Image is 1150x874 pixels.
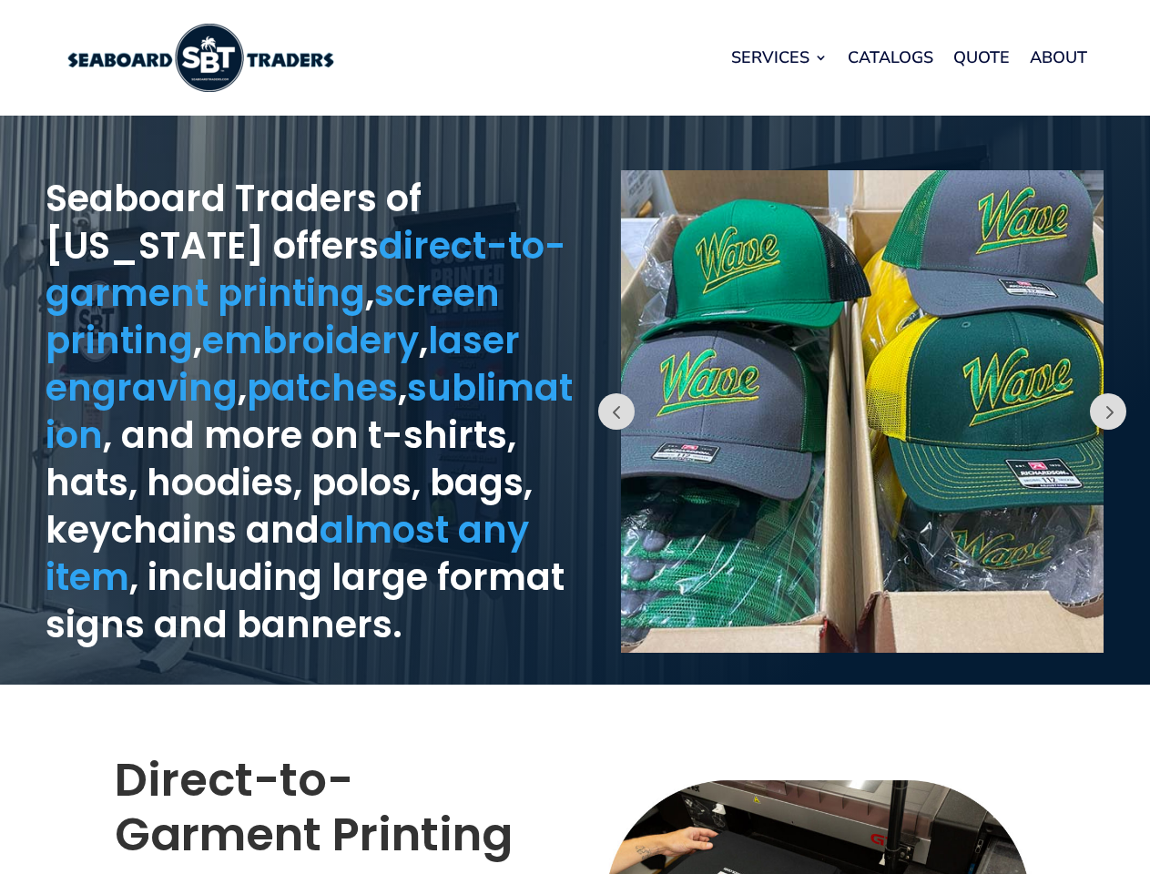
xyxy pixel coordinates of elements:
[46,268,500,366] a: screen printing
[1030,23,1087,92] a: About
[46,220,566,319] a: direct-to-garment printing
[46,175,575,657] h1: Seaboard Traders of [US_STATE] offers , , , , , , and more on t-shirts, hats, hoodies, polos, bag...
[621,170,1104,653] img: embroidered caps
[46,362,573,461] a: sublimation
[598,393,635,430] button: Prev
[202,315,419,366] a: embroidery
[46,315,520,413] a: laser engraving
[115,753,549,871] h2: Direct-to-Garment Printing
[1090,393,1126,430] button: Prev
[46,504,529,603] a: almost any item
[731,23,828,92] a: Services
[953,23,1010,92] a: Quote
[848,23,933,92] a: Catalogs
[247,362,398,413] a: patches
